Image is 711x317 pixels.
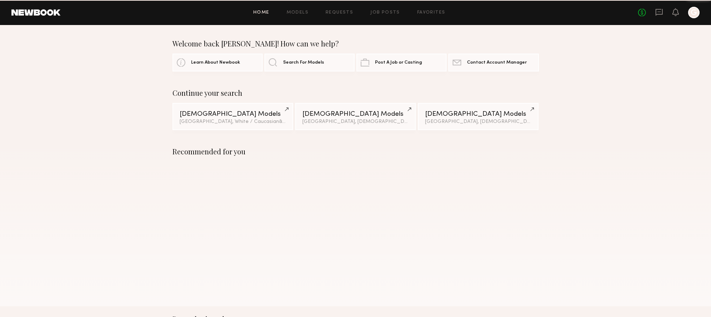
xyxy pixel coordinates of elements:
[172,103,293,130] a: [DEMOGRAPHIC_DATA] Models[GEOGRAPHIC_DATA], White / Caucasian&1other filter
[688,7,700,18] a: G
[295,103,416,130] a: [DEMOGRAPHIC_DATA] Models[GEOGRAPHIC_DATA], [DEMOGRAPHIC_DATA]
[302,111,409,118] div: [DEMOGRAPHIC_DATA] Models
[264,54,355,71] a: Search For Models
[467,60,527,65] span: Contact Account Manager
[375,60,422,65] span: Post A Job or Casting
[370,10,400,15] a: Job Posts
[283,60,324,65] span: Search For Models
[417,10,445,15] a: Favorites
[172,39,539,48] div: Welcome back [PERSON_NAME]! How can we help?
[326,10,353,15] a: Requests
[172,54,263,71] a: Learn About Newbook
[279,119,310,124] span: & 1 other filter
[180,119,286,124] div: [GEOGRAPHIC_DATA], White / Caucasian
[287,10,308,15] a: Models
[253,10,269,15] a: Home
[356,54,447,71] a: Post A Job or Casting
[302,119,409,124] div: [GEOGRAPHIC_DATA], [DEMOGRAPHIC_DATA]
[425,111,531,118] div: [DEMOGRAPHIC_DATA] Models
[448,54,539,71] a: Contact Account Manager
[172,89,539,97] div: Continue your search
[418,103,539,130] a: [DEMOGRAPHIC_DATA] Models[GEOGRAPHIC_DATA], [DEMOGRAPHIC_DATA]
[425,119,531,124] div: [GEOGRAPHIC_DATA], [DEMOGRAPHIC_DATA]
[180,111,286,118] div: [DEMOGRAPHIC_DATA] Models
[172,147,539,156] div: Recommended for you
[191,60,240,65] span: Learn About Newbook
